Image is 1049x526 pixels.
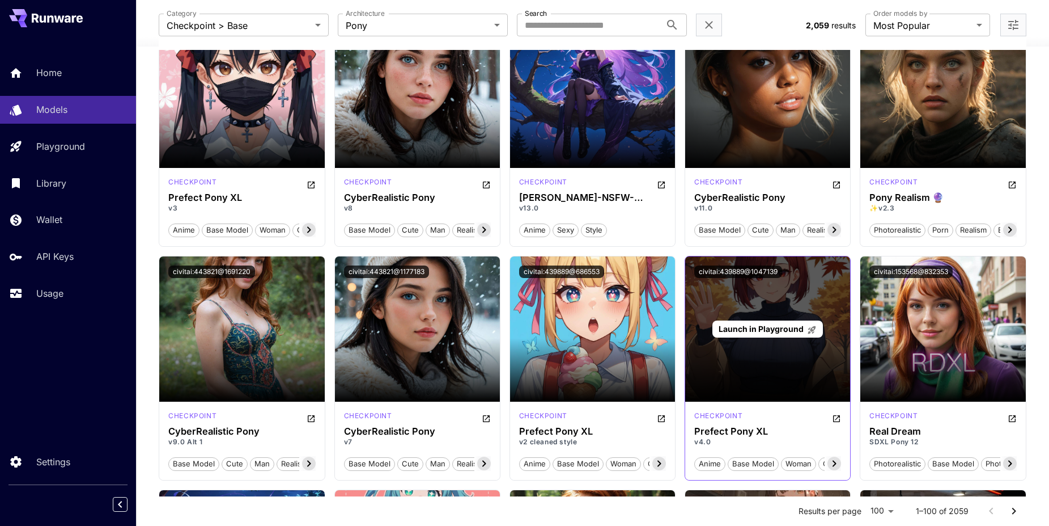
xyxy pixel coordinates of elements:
[344,177,392,191] div: Pony
[121,494,136,515] div: Collapse sidebar
[916,506,969,517] p: 1–100 of 2059
[222,456,248,471] button: cute
[928,458,978,470] span: base model
[748,225,773,236] span: cute
[168,222,199,237] button: anime
[873,9,927,18] label: Order models by
[719,324,804,334] span: Launch in Playground
[398,225,423,236] span: cute
[694,437,841,447] p: v4.0
[776,222,800,237] button: man
[397,456,423,471] button: cute
[553,222,579,237] button: sexy
[520,225,550,236] span: anime
[397,222,423,237] button: cute
[293,225,317,236] span: girls
[344,266,429,278] button: civitai:443821@1177183
[519,177,567,191] div: Pony
[553,225,578,236] span: sexy
[345,458,394,470] span: base model
[869,222,925,237] button: photorealistic
[344,437,491,447] p: v7
[955,222,991,237] button: realism
[694,192,841,203] h3: CyberRealistic Pony
[255,222,290,237] button: woman
[250,456,274,471] button: man
[250,458,274,470] span: man
[869,426,1016,437] h3: Real Dream
[168,192,315,203] h3: Prefect Pony XL
[928,456,979,471] button: base model
[519,222,550,237] button: anime
[728,458,778,470] span: base model
[169,225,199,236] span: anime
[866,503,898,519] div: 100
[167,19,311,32] span: Checkpoint > Base
[519,426,666,437] div: Prefect Pony XL
[870,458,925,470] span: photorealistic
[869,437,1016,447] p: SDXL Pony 12
[168,411,216,424] div: Pony
[606,456,641,471] button: woman
[694,203,841,213] p: v11.0
[453,458,489,470] span: realistic
[168,266,255,278] button: civitai:443821@1691220
[694,266,782,278] button: civitai:439889@1047139
[519,411,567,421] p: checkpoint
[1006,18,1020,32] button: Open more filters
[694,411,742,421] p: checkpoint
[581,225,606,236] span: style
[452,456,490,471] button: realistic
[277,458,313,470] span: realistic
[426,225,449,236] span: man
[168,177,216,187] p: checkpoint
[277,456,314,471] button: realistic
[36,213,62,226] p: Wallet
[869,192,1016,203] h3: Pony Realism 🔮
[169,458,219,470] span: base model
[344,203,491,213] p: v8
[712,321,823,338] a: Launch in Playground
[525,9,547,18] label: Search
[803,225,839,236] span: realistic
[346,9,384,18] label: Architecture
[553,456,604,471] button: base model
[519,266,604,278] button: civitai:439889@686553
[344,192,491,203] h3: CyberRealistic Pony
[802,222,840,237] button: realistic
[928,222,953,237] button: porn
[36,66,62,79] p: Home
[292,222,317,237] button: girls
[345,225,394,236] span: base model
[1008,411,1017,424] button: Open in CivitAI
[482,177,491,191] button: Open in CivitAI
[168,456,219,471] button: base model
[1003,500,1025,523] button: Go to next page
[168,426,315,437] h3: CyberRealistic Pony
[869,411,918,424] div: Pony
[519,203,666,213] p: v13.0
[426,456,450,471] button: man
[36,103,67,116] p: Models
[799,506,861,517] p: Results per page
[519,437,666,447] p: v2 cleaned style
[806,20,829,30] span: 2,059
[781,456,816,471] button: woman
[695,458,725,470] span: anime
[344,411,392,421] p: checkpoint
[581,222,607,237] button: style
[643,456,668,471] button: girls
[222,458,247,470] span: cute
[694,177,742,191] div: Pony
[482,411,491,424] button: Open in CivitAI
[519,411,567,424] div: Pony
[36,250,74,263] p: API Keys
[426,458,449,470] span: man
[869,456,925,471] button: photorealistic
[519,192,666,203] div: WAI-ANI-NSFW-PONYXL
[36,287,63,300] p: Usage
